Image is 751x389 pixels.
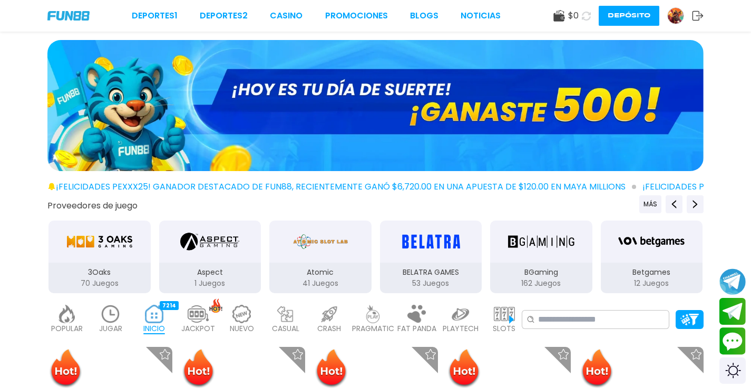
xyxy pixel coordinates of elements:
p: INICIO [143,323,165,334]
img: Avatar [668,8,684,24]
a: BLOGS [410,9,438,22]
img: playtech_light.webp [450,305,471,323]
button: Aspect [155,220,266,294]
p: BELATRA GAMES [380,267,482,278]
img: Hot [447,348,481,389]
img: pragmatic_light.webp [363,305,384,323]
img: Hot [48,348,83,389]
div: 7214 [160,301,179,310]
a: Promociones [325,9,388,22]
img: Hot [314,348,348,389]
button: Contact customer service [719,327,746,355]
img: popular_light.webp [56,305,77,323]
p: PRAGMATIC [352,323,394,334]
img: Aspect [180,227,239,256]
a: NOTICIAS [461,9,501,22]
img: Hot [580,348,614,389]
span: $ 0 [568,9,579,22]
img: new_light.webp [231,305,252,323]
button: Join telegram channel [719,268,746,295]
img: GANASTE 500 [47,40,704,171]
img: Platform Filter [680,314,699,325]
p: BGaming [490,267,592,278]
p: 41 Juegos [269,278,372,289]
button: Previous providers [666,195,682,213]
button: 3Oaks [44,220,155,294]
button: BGaming [486,220,597,294]
button: Next providers [687,195,704,213]
a: CASINO [270,9,303,22]
img: BELATRA GAMES [397,227,464,256]
img: crash_light.webp [319,305,340,323]
a: Avatar [667,7,692,24]
img: BGaming [508,227,574,256]
p: FAT PANDA [397,323,436,334]
button: Betgames [597,220,707,294]
button: Join telegram [719,298,746,325]
img: casual_light.webp [275,305,296,323]
img: 3Oaks [66,227,133,256]
img: fat_panda_light.webp [406,305,427,323]
p: CRASH [317,323,341,334]
p: Aspect [159,267,261,278]
img: hot [209,298,222,313]
img: jackpot_light.webp [188,305,209,323]
p: Atomic [269,267,372,278]
button: Depósito [599,6,659,26]
p: 70 Juegos [48,278,151,289]
img: recent_light.webp [100,305,121,323]
p: 53 Juegos [380,278,482,289]
p: POPULAR [51,323,83,334]
button: Previous providers [639,195,661,213]
span: ¡FELICIDADES pexxx25! GANADOR DESTACADO DE FUN88, RECIENTEMENTE GANÓ $6,720.00 EN UNA APUESTA DE ... [56,181,636,193]
p: Betgames [601,267,703,278]
p: CASUAL [272,323,299,334]
p: 12 Juegos [601,278,703,289]
p: JUGAR [99,323,122,334]
div: Switch theme [719,357,746,384]
a: Deportes1 [132,9,178,22]
p: 162 Juegos [490,278,592,289]
p: JACKPOT [181,323,215,334]
p: 1 Juegos [159,278,261,289]
img: home_active.webp [144,305,165,323]
img: slots_light.webp [494,305,515,323]
p: PLAYTECH [443,323,479,334]
p: 3Oaks [48,267,151,278]
button: Atomic [265,220,376,294]
button: Proveedores de juego [47,200,138,211]
a: Deportes2 [200,9,248,22]
img: Atomic [291,227,350,256]
button: BELATRA GAMES [376,220,486,294]
img: Betgames [618,227,685,256]
img: Company Logo [47,11,90,21]
img: Hot [181,348,216,389]
p: NUEVO [230,323,254,334]
p: SLOTS [493,323,515,334]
